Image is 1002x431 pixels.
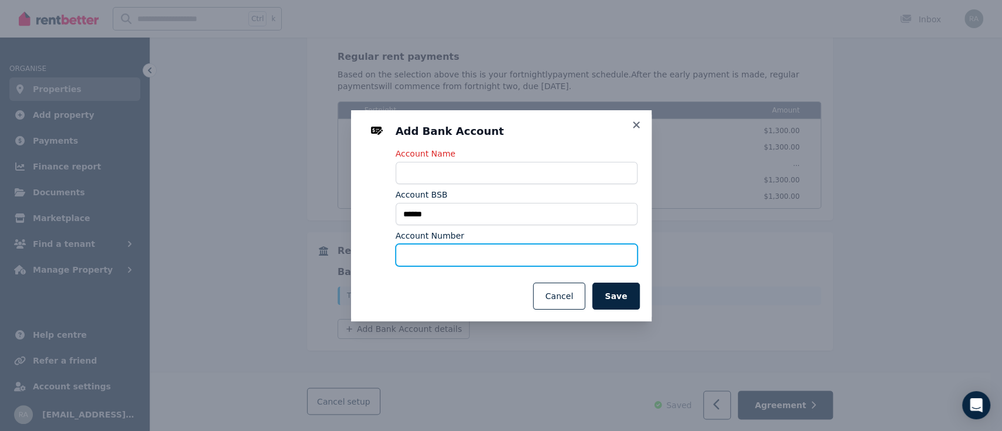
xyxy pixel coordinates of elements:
[962,391,990,419] div: Open Intercom Messenger
[396,124,637,138] h3: Add Bank Account
[396,148,456,159] label: Account Name
[533,283,585,310] button: Cancel
[592,283,639,310] button: Save
[396,189,448,201] label: Account BSB
[396,230,464,242] label: Account Number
